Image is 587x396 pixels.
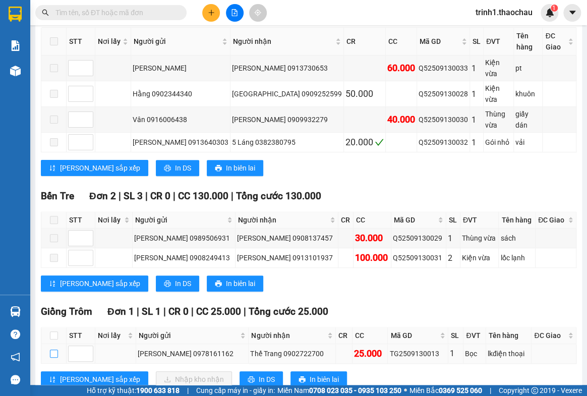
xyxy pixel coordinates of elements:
div: [GEOGRAPHIC_DATA] 0909252599 [232,88,342,99]
div: giấy dán [515,108,541,131]
div: 30.000 [355,231,389,245]
strong: 0369 525 060 [439,386,482,394]
div: TG2509130013 [389,348,446,359]
span: CR 0 [168,306,189,317]
span: message [11,375,20,384]
span: [PERSON_NAME] sắp xếp [60,162,140,174]
td: Q52509130029 [391,229,446,248]
span: Người nhận [238,214,328,225]
div: 40.000 [387,112,415,127]
span: In DS [175,278,191,289]
span: sort-ascending [49,164,56,173]
span: ĐC Giao [534,330,566,341]
img: icon-new-feature [545,8,554,17]
span: question-circle [11,329,20,339]
span: [PERSON_NAME] sắp xếp [60,374,140,385]
div: 60.000 [387,61,415,75]
span: Nơi lấy [98,214,122,225]
div: 2 [448,252,458,264]
span: In biên lai [310,374,339,385]
span: | [231,190,233,202]
span: | [119,190,121,202]
span: printer [299,376,306,384]
div: Q52509130031 [393,252,444,263]
div: 5 Láng 0382380795 [232,137,342,148]
sup: 1 [551,5,558,12]
div: Kiện vừa [462,252,497,263]
td: Q52509130028 [417,81,470,107]
span: CR 0 [150,190,170,202]
span: [PERSON_NAME] sắp xếp [60,278,140,289]
span: | [187,385,189,396]
button: caret-down [563,4,581,22]
th: ĐVT [484,28,514,55]
button: printerIn biên lai [207,160,263,176]
button: sort-ascending[PERSON_NAME] sắp xếp [41,275,148,292]
td: Q52509130031 [391,248,446,268]
div: sách [500,233,534,244]
span: ĐC Giao [545,30,566,52]
span: 1 [552,5,556,12]
span: | [173,190,175,202]
div: Q52509130033 [419,63,468,74]
div: 1 [472,62,482,75]
div: Bọc [465,348,484,359]
button: printerIn DS [240,371,283,387]
td: Q52509130033 [417,55,470,81]
span: CC 130.000 [178,190,228,202]
span: file-add [231,9,238,16]
div: Hằng 0902344340 [133,88,228,99]
span: check [375,138,384,147]
span: | [191,306,194,317]
div: [PERSON_NAME] 0913730653 [232,63,342,74]
span: Người gửi [135,214,225,225]
span: Người nhận [251,330,325,341]
div: lốc lạnh [500,252,534,263]
th: SL [446,212,460,229]
th: STT [67,212,95,229]
span: | [137,306,139,317]
span: sort-ascending [49,280,56,288]
div: [PERSON_NAME] 0908249413 [134,252,233,263]
img: warehouse-icon [10,66,21,76]
span: search [42,9,49,16]
span: In biên lai [226,162,255,174]
div: [PERSON_NAME] 0913640303 [133,137,228,148]
span: printer [248,376,255,384]
span: Tổng cước 130.000 [236,190,321,202]
div: 1 [450,347,462,360]
div: Kiện vừa [485,57,512,79]
span: Nơi lấy [98,36,121,47]
img: solution-icon [10,40,21,51]
th: SL [470,28,484,55]
div: [PERSON_NAME] [133,63,228,74]
span: Nơi lấy [98,330,126,341]
th: Tên hàng [486,327,532,344]
button: plus [202,4,220,22]
th: STT [67,327,95,344]
span: Bến Tre [41,190,74,202]
span: ⚪️ [404,388,407,392]
strong: 0708 023 035 - 0935 103 250 [309,386,401,394]
span: In DS [175,162,191,174]
th: STT [67,28,95,55]
div: Thùng vừa [462,233,497,244]
div: Q52509130030 [419,114,468,125]
td: Q52509130032 [417,133,470,152]
div: lkđiện thoại [488,348,530,359]
div: [PERSON_NAME] 0908137457 [237,233,336,244]
span: plus [208,9,215,16]
td: TG2509130013 [388,344,448,364]
button: printerIn DS [156,275,199,292]
span: printer [215,164,222,173]
span: ĐC Giao [538,214,566,225]
span: Người gửi [134,36,220,47]
span: Người gửi [139,330,239,341]
div: vải [515,137,541,148]
button: downloadNhập kho nhận [156,371,232,387]
div: Thế Trang 0902722700 [250,348,334,359]
img: warehouse-icon [10,306,21,317]
span: Hỗ trợ kỹ thuật: [87,385,180,396]
th: CC [353,327,388,344]
div: 1 [448,232,458,245]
